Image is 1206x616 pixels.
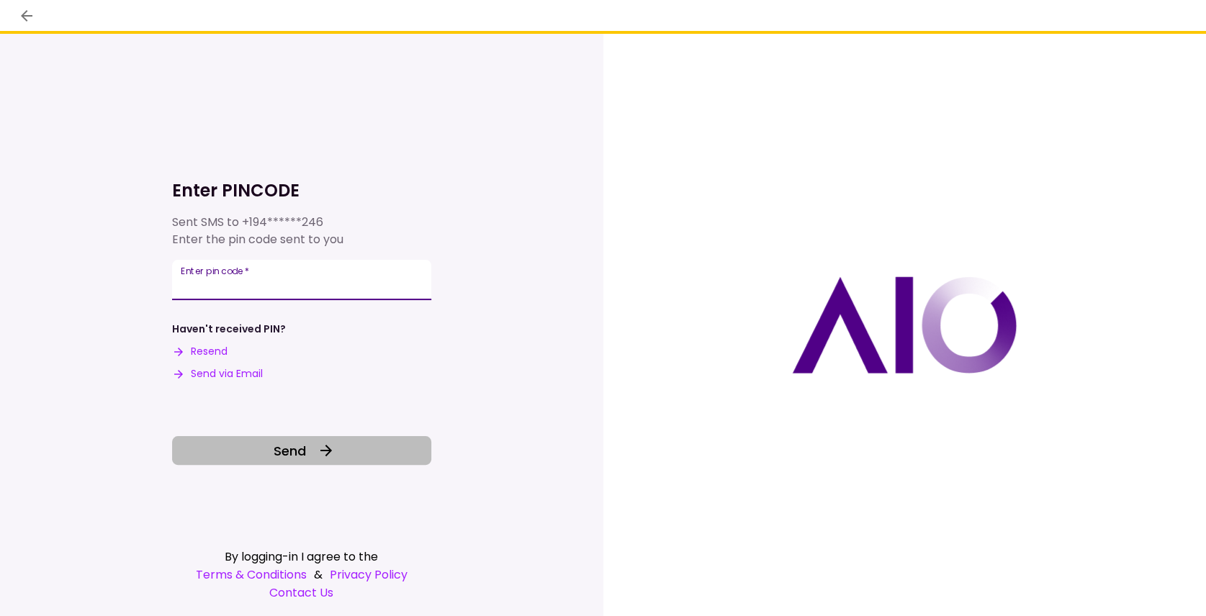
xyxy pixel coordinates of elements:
a: Contact Us [172,584,431,602]
div: Haven't received PIN? [172,322,286,337]
img: AIO logo [792,276,1017,373]
button: back [14,4,39,28]
div: Sent SMS to Enter the pin code sent to you [172,214,431,248]
button: Send via Email [172,366,263,381]
span: Send [274,441,306,461]
button: Resend [172,344,228,359]
button: Send [172,436,431,465]
div: & [172,566,431,584]
div: By logging-in I agree to the [172,548,431,566]
h1: Enter PINCODE [172,179,431,202]
a: Privacy Policy [330,566,408,584]
label: Enter pin code [181,265,249,277]
a: Terms & Conditions [196,566,307,584]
